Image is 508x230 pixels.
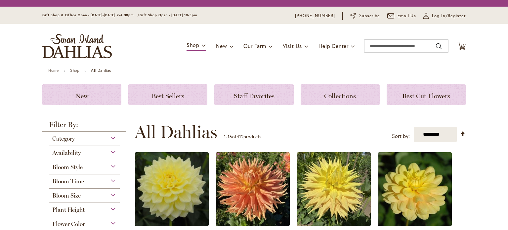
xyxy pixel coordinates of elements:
[75,92,88,100] span: New
[224,131,261,142] p: - of products
[42,13,140,17] span: Gift Shop & Office Open - [DATE]-[DATE] 9-4:30pm /
[48,68,59,73] a: Home
[228,133,232,140] span: 16
[52,135,75,142] span: Category
[297,152,371,226] img: AC Jeri
[423,13,466,19] a: Log In/Register
[52,178,84,185] span: Bloom Time
[216,152,290,226] img: AC BEN
[224,133,226,140] span: 1
[52,192,81,199] span: Bloom Size
[378,152,452,226] img: AHOY MATEY
[216,42,227,49] span: New
[392,130,410,142] label: Sort by:
[283,42,302,49] span: Visit Us
[378,221,452,227] a: AHOY MATEY
[387,13,416,19] a: Email Us
[318,42,349,49] span: Help Center
[214,84,293,105] a: Staff Favorites
[135,221,209,227] a: A-Peeling
[234,92,275,100] span: Staff Favorites
[398,13,416,19] span: Email Us
[70,68,79,73] a: Shop
[135,122,217,142] span: All Dahlias
[91,68,111,73] strong: All Dahlias
[140,13,197,17] span: Gift Shop Open - [DATE] 10-3pm
[350,13,380,19] a: Subscribe
[42,84,121,105] a: New
[436,41,442,52] button: Search
[301,84,380,105] a: Collections
[402,92,450,100] span: Best Cut Flowers
[52,206,85,213] span: Plant Height
[151,92,184,100] span: Best Sellers
[243,42,266,49] span: Our Farm
[187,41,199,48] span: Shop
[297,221,371,227] a: AC Jeri
[128,84,207,105] a: Best Sellers
[135,152,209,226] img: A-Peeling
[42,34,112,58] a: store logo
[52,149,81,157] span: Availability
[216,221,290,227] a: AC BEN
[295,13,335,19] a: [PHONE_NUMBER]
[42,121,126,132] strong: Filter By:
[236,133,243,140] span: 412
[52,163,83,171] span: Bloom Style
[359,13,380,19] span: Subscribe
[432,13,466,19] span: Log In/Register
[324,92,356,100] span: Collections
[52,220,85,228] span: Flower Color
[387,84,466,105] a: Best Cut Flowers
